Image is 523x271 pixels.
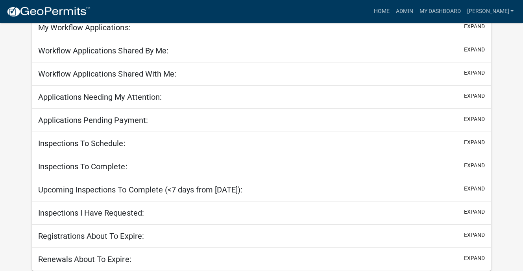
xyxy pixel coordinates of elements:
h5: Inspections I Have Requested: [38,208,144,218]
button: expand [464,22,485,31]
a: Admin [392,4,416,19]
a: Home [370,4,392,19]
button: expand [464,138,485,146]
h5: Workflow Applications Shared By Me: [38,46,168,55]
a: [PERSON_NAME] [464,4,517,19]
h5: Renewals About To Expire: [38,255,131,264]
button: expand [464,161,485,170]
button: expand [464,92,485,100]
button: expand [464,185,485,193]
button: expand [464,254,485,262]
button: expand [464,231,485,239]
button: expand [464,46,485,54]
h5: Applications Pending Payment: [38,115,148,125]
h5: Inspections To Schedule: [38,139,125,148]
h5: Applications Needing My Attention: [38,92,161,102]
button: expand [464,69,485,77]
button: expand [464,115,485,123]
button: expand [464,208,485,216]
h5: Upcoming Inspections To Complete (<7 days from [DATE]): [38,185,242,194]
h5: Registrations About To Expire: [38,231,144,241]
h5: Inspections To Complete: [38,162,127,171]
h5: My Workflow Applications: [38,23,130,32]
a: My Dashboard [416,4,464,19]
h5: Workflow Applications Shared With Me: [38,69,176,79]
